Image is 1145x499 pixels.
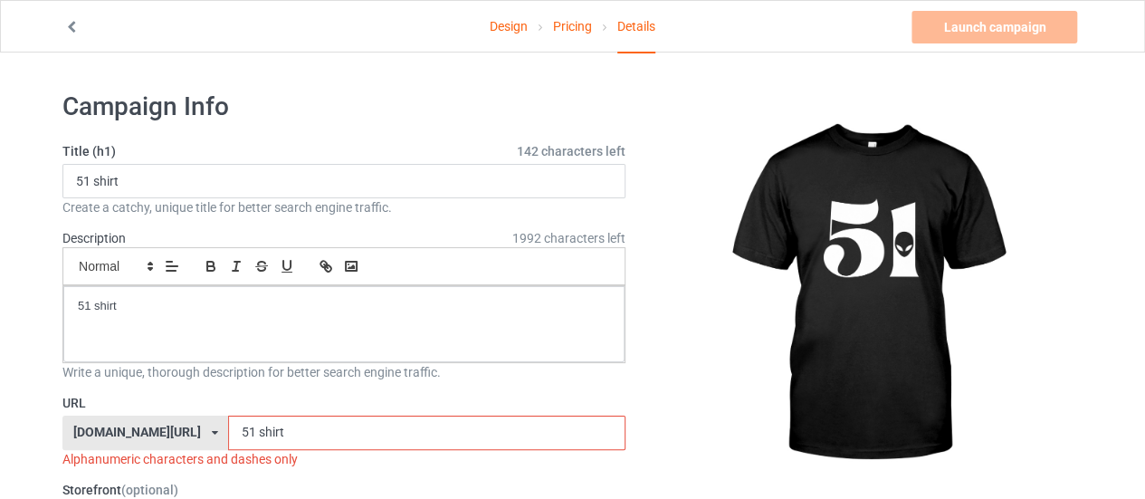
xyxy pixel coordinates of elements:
[617,1,655,53] div: Details
[73,426,201,438] div: [DOMAIN_NAME][URL]
[121,483,178,497] span: (optional)
[62,142,625,160] label: Title (h1)
[62,450,625,468] div: Alphanumeric characters and dashes only
[78,298,610,315] p: 51 shirt
[62,394,625,412] label: URL
[553,1,592,52] a: Pricing
[62,363,625,381] div: Write a unique, thorough description for better search engine traffic.
[512,229,625,247] span: 1992 characters left
[490,1,528,52] a: Design
[62,198,625,216] div: Create a catchy, unique title for better search engine traffic.
[62,481,625,499] label: Storefront
[517,142,625,160] span: 142 characters left
[62,91,625,123] h1: Campaign Info
[62,231,126,245] label: Description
